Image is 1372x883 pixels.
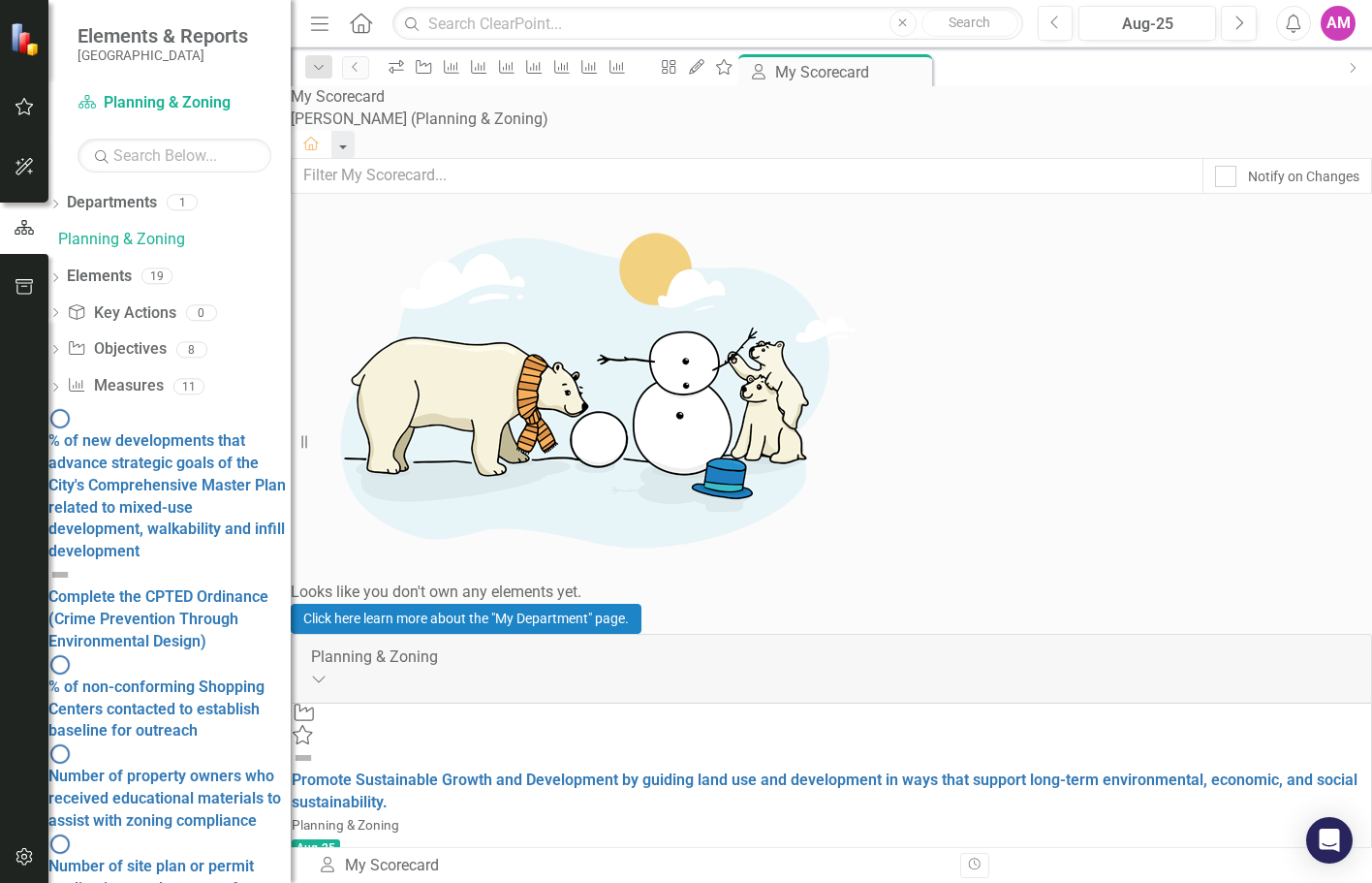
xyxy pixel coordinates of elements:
[291,194,872,582] img: Getting started
[48,677,291,743] div: % of non-conforming Shopping Centers contacted to establish baseline for outreach
[292,817,399,833] small: Planning & Zoning
[48,653,291,743] a: % of non-conforming Shopping Centers contacted to establish baseline for outreach
[48,430,291,563] div: % of new developments that advance strategic goals of the City's Comprehensive Master Plan relate...
[392,7,1022,41] input: Search ClearPoint...
[167,195,198,211] div: 1
[67,338,166,361] a: Objectives
[67,192,157,214] a: Departments
[67,375,163,397] a: Measures
[775,60,927,84] div: My Scorecard
[67,302,175,325] a: Key Actions
[78,24,248,47] span: Elements & Reports
[78,92,271,114] a: Planning & Zoning
[1321,6,1356,41] button: AM
[173,378,204,394] div: 11
[311,646,1352,669] div: Planning & Zoning
[48,742,291,833] a: Number of property owners who received educational materials to assist with zoning compliance
[48,407,291,563] a: % of new developments that advance strategic goals of the City's Comprehensive Master Plan relate...
[10,21,44,55] img: ClearPoint Strategy
[141,268,172,284] div: 19
[176,341,207,358] div: 8
[291,582,1372,604] div: Looks like you don't own any elements yet.
[78,47,248,63] small: [GEOGRAPHIC_DATA]
[67,266,132,288] a: Elements
[1085,13,1209,36] div: Aug-25
[48,742,72,766] img: No Information
[291,109,1372,131] div: [PERSON_NAME] (Planning & Zoning)
[58,229,291,251] a: Planning & Zoning
[291,158,1203,194] input: Filter My Scorecard...
[48,586,291,653] div: Complete the CPTED Ordinance (Crime Prevention Through Environmental Design)
[292,771,1357,811] a: Promote Sustainable Growth and Development by guiding land use and development in ways that suppo...
[48,833,72,856] img: No Information
[291,604,641,634] a: Click here learn more about the "My Department" page.
[48,407,72,430] img: No Information
[48,766,291,833] div: Number of property owners who received educational materials to assist with zoning compliance
[78,139,271,173] input: Search Below...
[186,304,217,321] div: 0
[1248,167,1359,186] div: Notify on Changes
[292,839,340,857] span: Aug-25
[48,563,291,653] a: Complete the CPTED Ordinance (Crime Prevention Through Environmental Design)
[48,563,72,586] img: Not Defined
[1306,817,1353,864] div: Open Intercom Messenger
[291,86,1372,109] div: My Scorecard
[318,855,447,877] div: My Scorecard
[1078,6,1216,41] button: Aug-25
[48,653,72,677] img: No Information
[949,15,990,30] span: Search
[921,10,1018,37] button: Search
